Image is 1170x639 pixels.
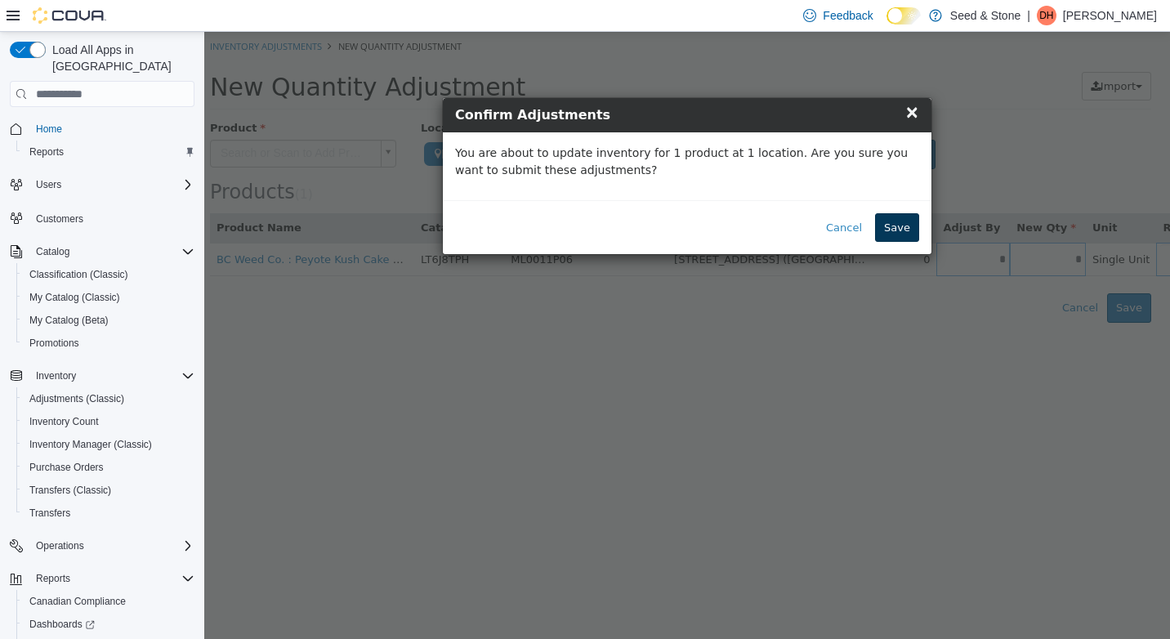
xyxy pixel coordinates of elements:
button: Transfers (Classic) [16,479,201,502]
p: Seed & Stone [950,6,1020,25]
p: [PERSON_NAME] [1063,6,1157,25]
button: Catalog [3,240,201,263]
span: Adjustments (Classic) [23,389,194,409]
button: Reports [3,567,201,590]
a: My Catalog (Beta) [23,311,115,330]
p: | [1027,6,1030,25]
span: Inventory Count [29,415,99,428]
a: Inventory Count [23,412,105,431]
span: Home [36,123,62,136]
span: Operations [36,539,84,552]
span: Promotions [23,333,194,353]
span: Customers [29,208,194,228]
a: Promotions [23,333,86,353]
span: Classification (Classic) [29,268,128,281]
button: Reports [29,569,77,588]
img: Cova [33,7,106,24]
div: Doug Hart [1037,6,1056,25]
p: You are about to update inventory for 1 product at 1 location. Are you sure you want to submit th... [251,113,715,147]
span: Adjustments (Classic) [29,392,124,405]
span: Inventory Count [23,412,194,431]
button: Users [3,173,201,196]
a: Home [29,119,69,139]
span: Inventory Manager (Classic) [29,438,152,451]
span: Users [36,178,61,191]
span: Reports [23,142,194,162]
button: Transfers [16,502,201,525]
span: Purchase Orders [29,461,104,474]
span: Promotions [29,337,79,350]
button: Users [29,175,68,194]
span: Canadian Compliance [29,595,126,608]
span: Catalog [29,242,194,261]
span: My Catalog (Beta) [29,314,109,327]
span: Operations [29,536,194,556]
button: Adjustments (Classic) [16,387,201,410]
button: My Catalog (Classic) [16,286,201,309]
span: Purchase Orders [23,458,194,477]
a: Dashboards [23,614,101,634]
span: Transfers (Classic) [23,480,194,500]
span: Canadian Compliance [23,592,194,611]
span: Reports [29,569,194,588]
a: Transfers [23,503,77,523]
span: Inventory [29,366,194,386]
span: My Catalog (Beta) [23,311,194,330]
input: Dark Mode [886,7,921,25]
button: Inventory [29,366,83,386]
button: Reports [16,141,201,163]
span: Inventory Manager (Classic) [23,435,194,454]
button: Inventory Manager (Classic) [16,433,201,456]
a: Classification (Classic) [23,265,135,284]
span: Transfers [23,503,194,523]
button: My Catalog (Beta) [16,309,201,332]
a: Adjustments (Classic) [23,389,131,409]
span: DH [1039,6,1053,25]
a: Purchase Orders [23,458,110,477]
span: Catalog [36,245,69,258]
button: Inventory Count [16,410,201,433]
a: Inventory Manager (Classic) [23,435,159,454]
button: Save [671,181,715,211]
a: Canadian Compliance [23,592,132,611]
span: Reports [36,572,70,585]
span: Users [29,175,194,194]
span: Reports [29,145,64,159]
span: Load All Apps in [GEOGRAPHIC_DATA] [46,42,194,74]
span: Dashboards [29,618,95,631]
button: Customers [3,206,201,230]
button: Catalog [29,242,76,261]
span: Home [29,118,194,139]
button: Home [3,117,201,141]
button: Inventory [3,364,201,387]
a: Reports [23,142,70,162]
span: Transfers (Classic) [29,484,111,497]
button: Promotions [16,332,201,355]
a: Customers [29,209,90,229]
span: Transfers [29,507,70,520]
button: Canadian Compliance [16,590,201,613]
span: × [700,70,715,90]
span: Feedback [823,7,873,24]
button: Purchase Orders [16,456,201,479]
button: Cancel [613,181,667,211]
span: Classification (Classic) [23,265,194,284]
span: Inventory [36,369,76,382]
span: My Catalog (Classic) [23,288,194,307]
span: My Catalog (Classic) [29,291,120,304]
button: Operations [29,536,91,556]
span: Customers [36,212,83,226]
h4: Confirm Adjustments [251,74,715,93]
a: My Catalog (Classic) [23,288,127,307]
a: Dashboards [16,613,201,636]
a: Transfers (Classic) [23,480,118,500]
span: Dashboards [23,614,194,634]
button: Operations [3,534,201,557]
button: Classification (Classic) [16,263,201,286]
